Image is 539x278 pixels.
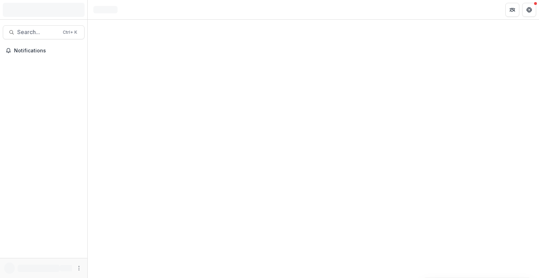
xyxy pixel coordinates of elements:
[14,48,82,54] span: Notifications
[91,5,120,15] nav: breadcrumb
[522,3,536,17] button: Get Help
[3,45,85,56] button: Notifications
[505,3,519,17] button: Partners
[61,28,79,36] div: Ctrl + K
[3,25,85,39] button: Search...
[17,29,59,35] span: Search...
[75,264,83,272] button: More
